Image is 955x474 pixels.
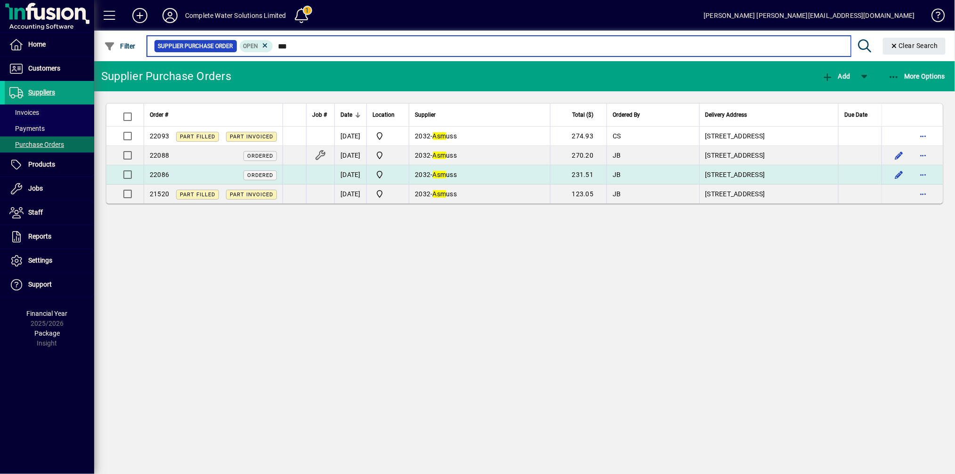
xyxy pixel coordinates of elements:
em: Asm [433,190,446,198]
span: Motueka [372,150,403,161]
td: [DATE] [334,185,366,203]
span: uss [433,132,457,140]
span: Package [34,329,60,337]
span: Order # [150,110,168,120]
span: Delivery Address [705,110,747,120]
span: Total ($) [572,110,593,120]
span: uss [433,190,457,198]
td: [STREET_ADDRESS] [699,146,838,165]
button: Add [125,7,155,24]
div: Due Date [844,110,876,120]
td: [DATE] [334,165,366,185]
td: 274.93 [550,127,607,146]
a: Jobs [5,177,94,201]
span: Staff [28,209,43,216]
button: More Options [886,68,948,85]
button: More options [916,167,931,182]
div: Date [340,110,361,120]
a: Settings [5,249,94,273]
td: - [409,146,550,165]
button: Edit [891,167,906,182]
span: Add [822,72,850,80]
span: Date [340,110,352,120]
span: Purchase Orders [9,141,64,148]
td: 231.51 [550,165,607,185]
span: 22086 [150,171,169,178]
div: Ordered By [613,110,693,120]
a: Staff [5,201,94,225]
a: Products [5,153,94,177]
span: Open [243,43,259,49]
span: Suppliers [28,88,55,96]
span: Payments [9,125,45,132]
span: Customers [28,64,60,72]
a: Purchase Orders [5,137,94,153]
span: Ordered [247,172,273,178]
span: Settings [28,257,52,264]
div: [PERSON_NAME] [PERSON_NAME][EMAIL_ADDRESS][DOMAIN_NAME] [704,8,915,23]
span: Part Filled [180,134,215,140]
span: Ordered [247,153,273,159]
span: Motueka [372,130,403,142]
div: Supplier Purchase Orders [101,69,231,84]
span: Products [28,161,55,168]
span: 21520 [150,190,169,198]
td: [STREET_ADDRESS] [699,165,838,185]
button: Filter [102,38,138,55]
button: More options [916,186,931,201]
a: Payments [5,121,94,137]
span: JB [613,152,621,159]
span: 22088 [150,152,169,159]
td: [DATE] [334,127,366,146]
span: Home [28,40,46,48]
td: - [409,165,550,185]
span: uss [433,171,457,178]
div: Total ($) [556,110,602,120]
span: Motueka [372,169,403,180]
a: Home [5,33,94,56]
td: [STREET_ADDRESS] [699,185,838,203]
span: Supplier Purchase Order [158,41,233,51]
span: Part Invoiced [230,134,273,140]
span: JB [613,190,621,198]
span: Supplier [415,110,436,120]
div: Location [372,110,403,120]
span: More Options [888,72,946,80]
span: Clear Search [890,42,939,49]
em: Asm [433,171,446,178]
span: Due Date [844,110,867,120]
span: CS [613,132,621,140]
td: 270.20 [550,146,607,165]
div: Supplier [415,110,544,120]
span: Filter [104,42,136,50]
span: 2032 [415,132,430,140]
span: Location [372,110,395,120]
a: Customers [5,57,94,80]
td: [DATE] [334,146,366,165]
span: 22093 [150,132,169,140]
span: Financial Year [27,310,68,317]
button: More options [916,148,931,163]
button: Clear [883,38,946,55]
div: Order # [150,110,277,120]
span: uss [433,152,457,159]
td: 123.05 [550,185,607,203]
em: Asm [433,152,446,159]
span: Invoices [9,109,39,116]
span: Support [28,281,52,288]
mat-chip: Completion Status: Open [240,40,273,52]
span: JB [613,171,621,178]
td: - [409,185,550,203]
span: 2032 [415,171,430,178]
td: [STREET_ADDRESS] [699,127,838,146]
a: Invoices [5,104,94,121]
span: Jobs [28,185,43,192]
span: Part Invoiced [230,192,273,198]
span: Ordered By [613,110,640,120]
a: Reports [5,225,94,249]
a: Support [5,273,94,297]
a: Knowledge Base [924,2,943,32]
button: Edit [891,148,906,163]
span: Motueka [372,188,403,200]
td: - [409,127,550,146]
